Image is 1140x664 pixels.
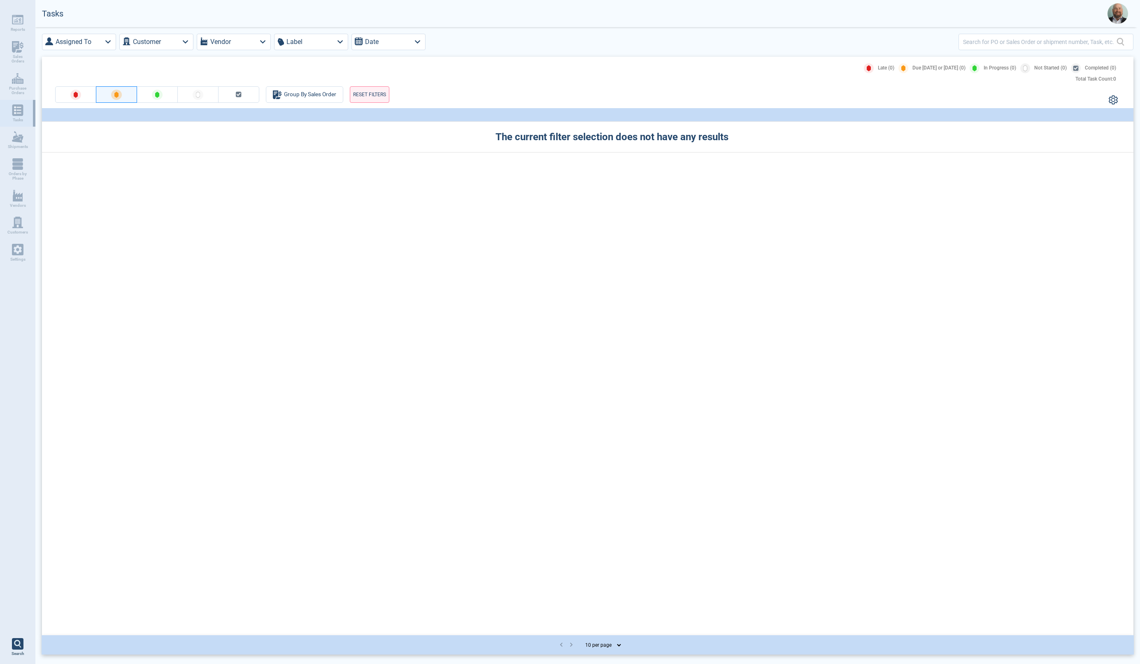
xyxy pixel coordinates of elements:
[351,34,426,50] button: Date
[42,34,116,50] button: Assigned To
[1034,65,1067,71] span: Not Started (0)
[42,9,63,19] h2: Tasks
[365,36,379,48] label: Date
[1107,3,1128,24] img: Avatar
[1085,65,1116,71] span: Completed (0)
[274,34,348,50] button: Label
[1075,76,1116,82] div: Total Task Count: 0
[963,36,1117,48] input: Search for PO or Sales Order or shipment number, Task, etc.
[266,86,343,103] button: Group By Sales Order
[912,65,966,71] span: Due [DATE] or [DATE] (0)
[56,36,91,48] label: Assigned To
[119,34,193,50] button: Customer
[12,651,24,656] span: Search
[133,36,161,48] label: Customer
[984,65,1016,71] span: In Progress (0)
[350,86,389,103] button: RESET FILTERS
[273,90,336,99] div: Group By Sales Order
[556,640,576,650] nav: pagination navigation
[197,34,271,50] button: Vendor
[210,36,231,48] label: Vendor
[286,36,302,48] label: Label
[878,65,894,71] span: Late (0)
